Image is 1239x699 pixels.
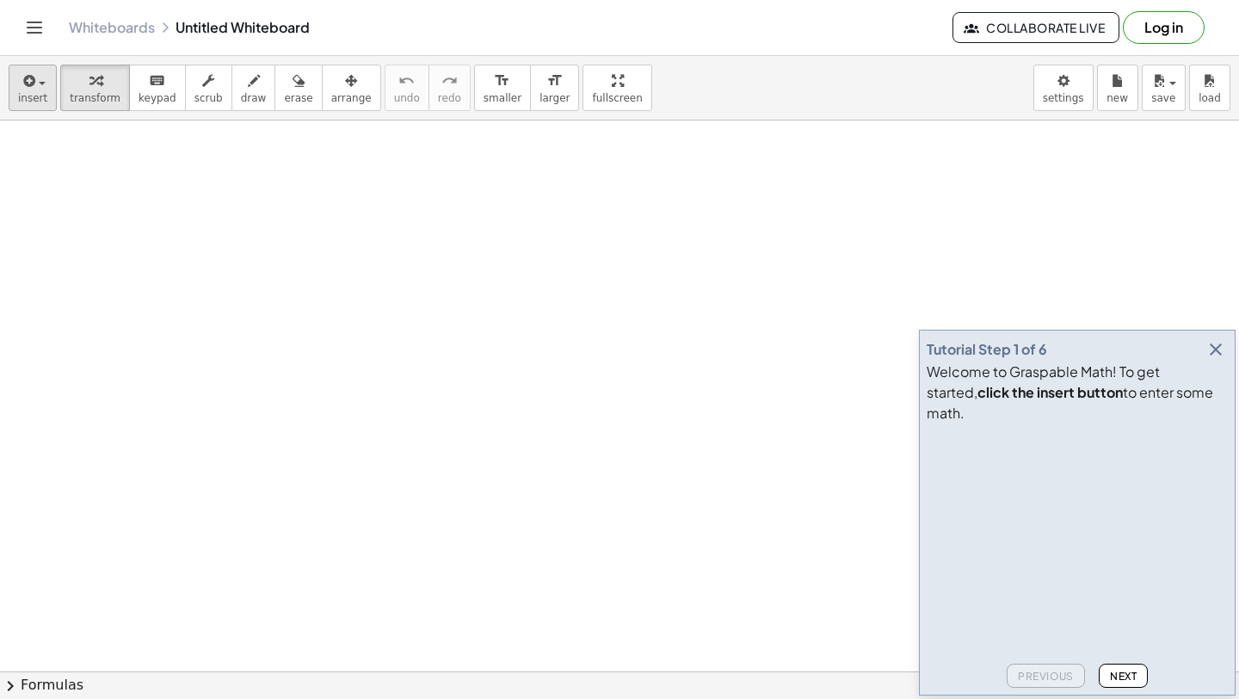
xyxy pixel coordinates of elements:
[1033,65,1094,111] button: settings
[21,14,48,41] button: Toggle navigation
[129,65,186,111] button: keyboardkeypad
[539,92,570,104] span: larger
[394,92,420,104] span: undo
[284,92,312,104] span: erase
[69,19,155,36] a: Whiteboards
[1189,65,1230,111] button: load
[927,339,1047,360] div: Tutorial Step 1 of 6
[194,92,223,104] span: scrub
[484,92,521,104] span: smaller
[1123,11,1205,44] button: Log in
[231,65,276,111] button: draw
[274,65,322,111] button: erase
[18,92,47,104] span: insert
[398,71,415,91] i: undo
[1110,670,1137,683] span: Next
[474,65,531,111] button: format_sizesmaller
[149,71,165,91] i: keyboard
[494,71,510,91] i: format_size
[530,65,579,111] button: format_sizelarger
[1142,65,1186,111] button: save
[952,12,1119,43] button: Collaborate Live
[583,65,651,111] button: fullscreen
[927,362,1228,424] div: Welcome to Graspable Math! To get started, to enter some math.
[139,92,176,104] span: keypad
[385,65,429,111] button: undoundo
[967,20,1105,35] span: Collaborate Live
[241,92,267,104] span: draw
[185,65,232,111] button: scrub
[322,65,381,111] button: arrange
[428,65,471,111] button: redoredo
[70,92,120,104] span: transform
[1097,65,1138,111] button: new
[438,92,461,104] span: redo
[1106,92,1128,104] span: new
[592,92,642,104] span: fullscreen
[331,92,372,104] span: arrange
[977,383,1123,401] b: click the insert button
[1043,92,1084,104] span: settings
[60,65,130,111] button: transform
[1199,92,1221,104] span: load
[1151,92,1175,104] span: save
[9,65,57,111] button: insert
[1099,664,1148,688] button: Next
[441,71,458,91] i: redo
[546,71,563,91] i: format_size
